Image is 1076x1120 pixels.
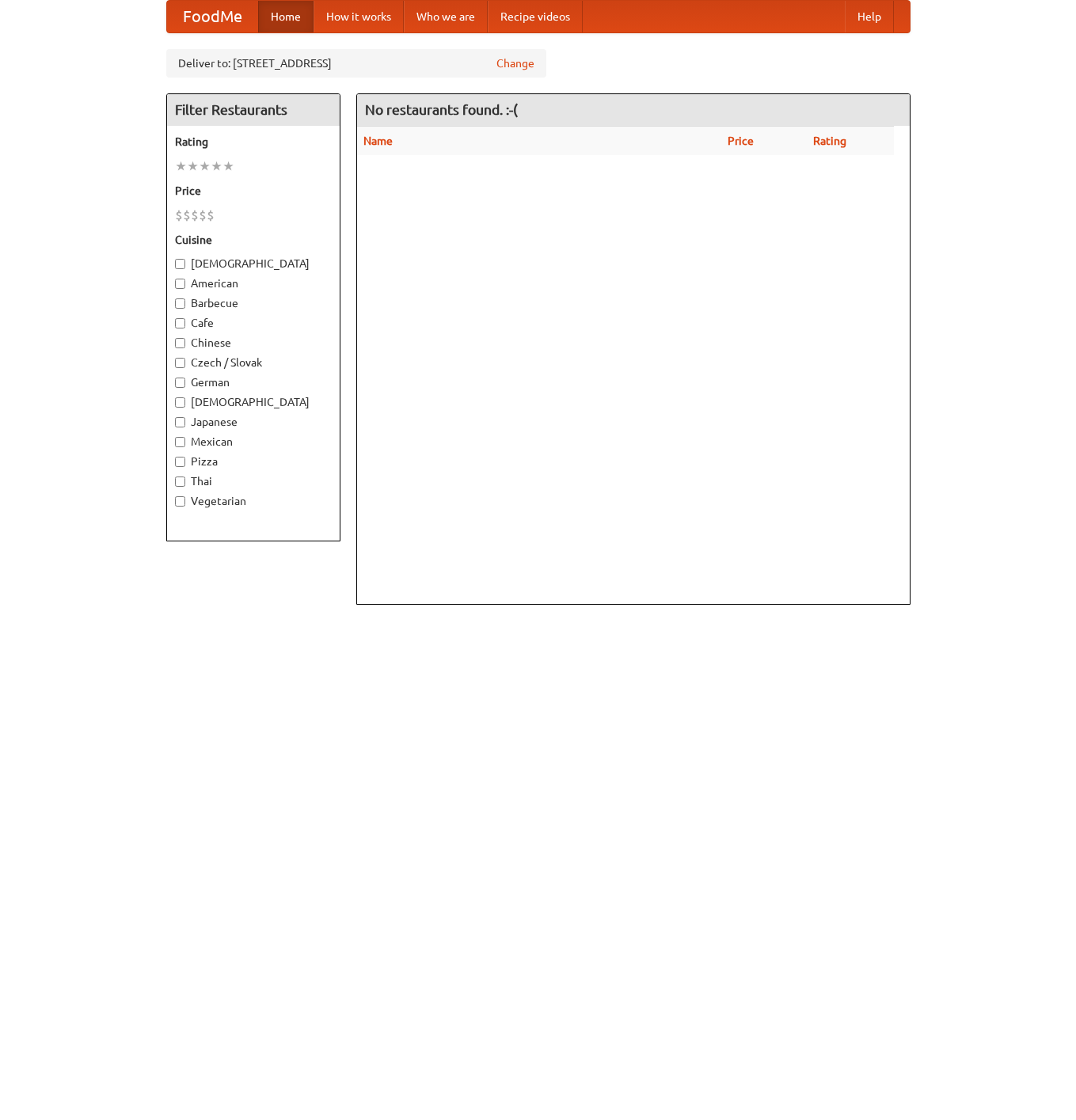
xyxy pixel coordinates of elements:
[175,335,332,351] label: Chinese
[166,49,546,78] div: Deliver to: [STREET_ADDRESS]
[845,1,894,32] a: Help
[175,457,185,467] input: Pizza
[175,298,185,309] input: Barbecue
[175,134,332,150] h5: Rating
[175,434,332,450] label: Mexican
[404,1,488,32] a: Who we are
[167,1,258,32] a: FoodMe
[175,397,185,408] input: [DEMOGRAPHIC_DATA]
[175,318,185,328] input: Cafe
[199,207,207,224] li: $
[175,259,185,269] input: [DEMOGRAPHIC_DATA]
[175,355,332,370] label: Czech / Slovak
[365,102,518,117] ng-pluralize: No restaurants found. :-(
[211,158,222,175] li: ★
[175,315,332,331] label: Cafe
[363,135,393,147] a: Name
[175,232,332,248] h5: Cuisine
[222,158,234,175] li: ★
[175,158,187,175] li: ★
[175,493,332,509] label: Vegetarian
[167,94,340,126] h4: Filter Restaurants
[175,476,185,487] input: Thai
[199,158,211,175] li: ★
[175,183,332,199] h5: Price
[488,1,583,32] a: Recipe videos
[728,135,754,147] a: Price
[175,295,332,311] label: Barbecue
[175,275,332,291] label: American
[175,256,332,271] label: [DEMOGRAPHIC_DATA]
[175,454,332,469] label: Pizza
[175,394,332,410] label: [DEMOGRAPHIC_DATA]
[183,207,191,224] li: $
[207,207,215,224] li: $
[191,207,199,224] li: $
[187,158,199,175] li: ★
[175,358,185,368] input: Czech / Slovak
[813,135,846,147] a: Rating
[175,437,185,447] input: Mexican
[175,473,332,489] label: Thai
[175,279,185,289] input: American
[175,496,185,507] input: Vegetarian
[496,55,534,71] a: Change
[175,417,185,427] input: Japanese
[175,378,185,388] input: German
[175,207,183,224] li: $
[175,338,185,348] input: Chinese
[175,414,332,430] label: Japanese
[258,1,314,32] a: Home
[175,374,332,390] label: German
[314,1,404,32] a: How it works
